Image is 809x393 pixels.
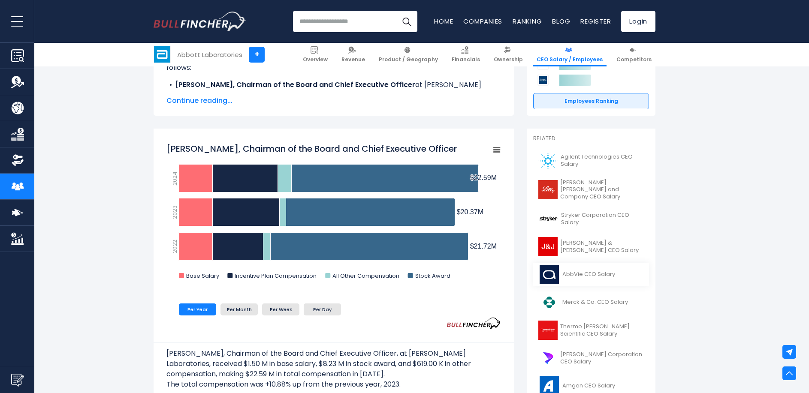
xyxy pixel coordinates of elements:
[490,43,527,66] a: Ownership
[341,56,365,63] span: Revenue
[562,299,628,306] span: Merck & Co. CEO Salary
[166,96,501,106] span: Continue reading...
[538,180,558,199] img: LLY logo
[338,43,369,66] a: Revenue
[537,75,549,86] img: Boston Scientific Corporation competitors logo
[166,138,501,288] svg: Robert B. Ford, Chairman of the Board and Chief Executive Officer
[171,205,179,219] text: 2023
[513,17,542,26] a: Ranking
[538,293,560,312] img: MRK logo
[533,346,649,370] a: [PERSON_NAME] Corporation CEO Salary
[561,153,644,168] span: Agilent Technologies CEO Salary
[533,291,649,314] a: Merck & Co. CEO Salary
[175,80,415,90] b: [PERSON_NAME], Chairman of the Board and Chief Executive Officer
[262,303,299,315] li: Per Week
[561,212,644,226] span: Stryker Corporation CEO Salary
[533,43,607,66] a: CEO Salary / Employees
[560,323,644,338] span: Thermo [PERSON_NAME] Scientific CEO Salary
[166,143,457,155] tspan: [PERSON_NAME], Chairman of the Board and Chief Executive Officer
[415,272,450,280] text: Stock Award
[621,11,655,32] a: Login
[179,303,216,315] li: Per Year
[538,265,560,284] img: ABBV logo
[470,243,497,250] tspan: $21.72M
[166,348,501,379] p: [PERSON_NAME], Chairman of the Board and Chief Executive Officer, at [PERSON_NAME] Laboratories, ...
[11,154,24,167] img: Ownership
[154,12,246,31] img: Bullfincher logo
[533,149,649,173] a: Agilent Technologies CEO Salary
[562,382,615,390] span: Amgen CEO Salary
[448,43,484,66] a: Financials
[463,17,502,26] a: Companies
[538,321,558,340] img: TMO logo
[235,272,317,280] text: Incentive Plan Compensation
[332,272,399,280] text: All Other Compensation
[171,171,179,186] text: 2024
[613,43,655,66] a: Competitors
[154,12,246,31] a: Go to homepage
[533,263,649,286] a: AbbVie CEO Salary
[375,43,442,66] a: Product / Geography
[616,56,652,63] span: Competitors
[533,207,649,231] a: Stryker Corporation CEO Salary
[552,17,570,26] a: Blog
[457,208,483,216] tspan: $20.37M
[533,235,649,258] a: [PERSON_NAME] & [PERSON_NAME] CEO Salary
[560,179,644,201] span: [PERSON_NAME] [PERSON_NAME] and Company CEO Salary
[379,56,438,63] span: Product / Geography
[562,271,615,278] span: AbbVie CEO Salary
[166,80,501,100] li: at [PERSON_NAME][GEOGRAPHIC_DATA], received a total compensation of $22.59 M in [DATE].
[220,303,258,315] li: Per Month
[186,272,220,280] text: Base Salary
[452,56,480,63] span: Financials
[299,43,332,66] a: Overview
[533,135,649,142] p: Related
[154,46,170,63] img: ABT logo
[171,240,179,253] text: 2022
[303,56,328,63] span: Overview
[249,47,265,63] a: +
[533,177,649,203] a: [PERSON_NAME] [PERSON_NAME] and Company CEO Salary
[537,56,603,63] span: CEO Salary / Employees
[538,151,558,171] img: A logo
[396,11,417,32] button: Search
[538,237,558,256] img: JNJ logo
[560,240,644,254] span: [PERSON_NAME] & [PERSON_NAME] CEO Salary
[533,318,649,342] a: Thermo [PERSON_NAME] Scientific CEO Salary
[560,351,644,366] span: [PERSON_NAME] Corporation CEO Salary
[580,17,611,26] a: Register
[538,348,558,368] img: DHR logo
[177,50,242,60] div: Abbott Laboratories
[304,303,341,315] li: Per Day
[434,17,453,26] a: Home
[470,174,497,181] tspan: $22.59M
[494,56,523,63] span: Ownership
[538,209,558,228] img: SYK logo
[166,379,501,390] p: The total compensation was +10.88% up from the previous year, 2023.
[533,93,649,109] a: Employees Ranking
